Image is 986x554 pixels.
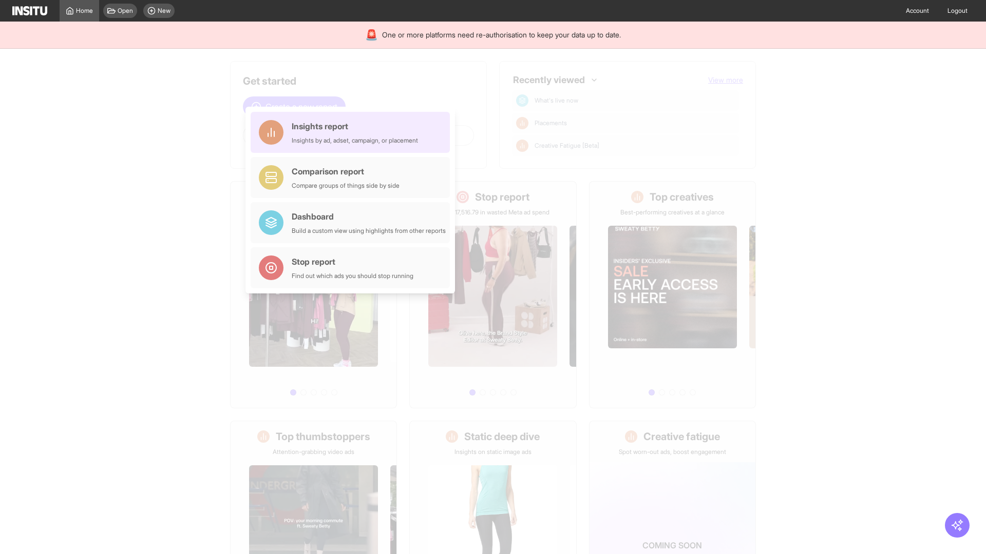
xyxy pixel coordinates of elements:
[292,136,418,145] div: Insights by ad, adset, campaign, or placement
[365,28,378,42] div: 🚨
[12,6,47,15] img: Logo
[158,7,170,15] span: New
[382,30,621,40] span: One or more platforms need re-authorisation to keep your data up to date.
[76,7,93,15] span: Home
[292,227,446,235] div: Build a custom view using highlights from other reports
[292,210,446,223] div: Dashboard
[292,182,400,190] div: Compare groups of things side by side
[292,165,400,177] div: Comparison report
[118,7,133,15] span: Open
[292,272,413,280] div: Find out which ads you should stop running
[292,120,418,132] div: Insights report
[292,255,413,268] div: Stop report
